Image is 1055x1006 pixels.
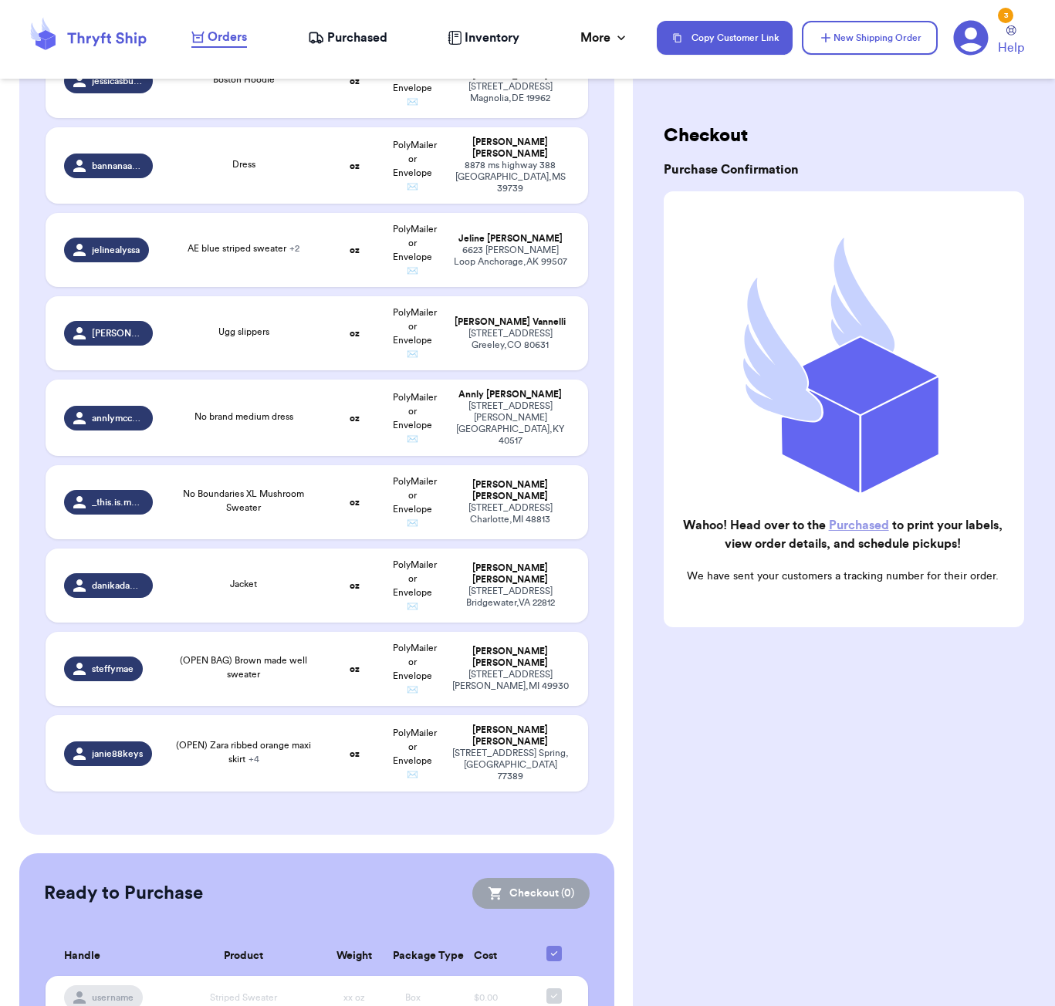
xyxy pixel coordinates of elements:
[176,741,311,764] span: (OPEN) Zara ribbed orange maxi skirt
[451,160,570,194] div: 8878 ms highway 388 [GEOGRAPHIC_DATA] , MS 39739
[474,993,498,1002] span: $0.00
[92,663,134,675] span: steffymae
[472,878,590,909] button: Checkout (0)
[194,412,293,421] span: No brand medium dress
[451,502,570,525] div: [STREET_ADDRESS] Charlotte , MI 48813
[232,160,255,169] span: Dress
[210,993,277,1002] span: Striped Sweater
[44,881,203,906] h2: Ready to Purchase
[308,29,387,47] a: Purchased
[998,8,1013,23] div: 3
[350,581,360,590] strong: oz
[350,498,360,507] strong: oz
[92,748,143,760] span: janie88keys
[64,948,100,964] span: Handle
[442,937,529,976] th: Cost
[393,477,437,528] span: PolyMailer or Envelope ✉️
[451,389,570,400] div: Annly [PERSON_NAME]
[664,123,1024,148] h2: Checkout
[350,76,360,86] strong: oz
[393,224,437,275] span: PolyMailer or Envelope ✉️
[451,245,570,268] div: 6623 [PERSON_NAME] Loop Anchorage , AK 99507
[657,21,793,55] button: Copy Customer Link
[350,749,360,758] strong: oz
[384,937,442,976] th: Package Type
[451,586,570,609] div: [STREET_ADDRESS] Bridgewater , VA 22812
[213,75,275,84] span: Boston Hoodie
[393,393,437,444] span: PolyMailer or Envelope ✉️
[230,579,257,589] span: Jacket
[218,327,269,336] span: Ugg slippers
[327,29,387,47] span: Purchased
[183,489,304,512] span: No Boundaries XL Mushroom Sweater
[998,39,1024,57] span: Help
[92,991,134,1004] span: username
[188,244,299,253] span: AE blue striped sweater
[92,412,144,424] span: annlymccarty
[664,160,1024,179] h3: Purchase Confirmation
[451,233,570,245] div: Jeline [PERSON_NAME]
[208,28,247,46] span: Orders
[162,937,326,976] th: Product
[451,81,570,104] div: [STREET_ADDRESS] Magnolia , DE 19962
[451,400,570,447] div: [STREET_ADDRESS][PERSON_NAME] [GEOGRAPHIC_DATA] , KY 40517
[343,993,365,1002] span: xx oz
[249,754,259,764] span: + 4
[451,479,570,502] div: [PERSON_NAME] [PERSON_NAME]
[350,664,360,673] strong: oz
[350,329,360,338] strong: oz
[325,937,384,976] th: Weight
[350,245,360,255] strong: oz
[92,579,144,592] span: danikadawn06
[580,29,629,47] div: More
[393,560,437,611] span: PolyMailer or Envelope ✉️
[953,20,989,56] a: 3
[465,29,519,47] span: Inventory
[829,519,889,532] a: Purchased
[350,414,360,423] strong: oz
[448,29,519,47] a: Inventory
[451,669,570,692] div: [STREET_ADDRESS] [PERSON_NAME] , MI 49930
[802,21,938,55] button: New Shipping Order
[350,161,360,170] strong: oz
[676,569,1009,584] p: We have sent your customers a tracking number for their order.
[92,75,144,87] span: jessicasbutler
[289,244,299,253] span: + 2
[676,516,1009,553] h2: Wahoo! Head over to the to print your labels, view order details, and schedule pickups!
[92,327,144,339] span: [PERSON_NAME].[PERSON_NAME]
[451,328,570,351] div: [STREET_ADDRESS] Greeley , CO 80631
[92,244,140,256] span: jelinealyssa
[451,724,570,748] div: [PERSON_NAME] [PERSON_NAME]
[451,646,570,669] div: [PERSON_NAME] [PERSON_NAME]
[92,496,144,508] span: _this.is.momo
[393,140,437,191] span: PolyMailer or Envelope ✉️
[998,25,1024,57] a: Help
[451,748,570,782] div: [STREET_ADDRESS] Spring , [GEOGRAPHIC_DATA] 77389
[451,316,570,328] div: [PERSON_NAME] Vannelli
[393,643,437,694] span: PolyMailer or Envelope ✉️
[451,562,570,586] div: [PERSON_NAME] [PERSON_NAME]
[405,993,421,1002] span: Box
[451,137,570,160] div: [PERSON_NAME] [PERSON_NAME]
[180,656,307,679] span: (OPEN BAG) Brown made well sweater
[393,308,437,359] span: PolyMailer or Envelope ✉️
[191,28,247,48] a: Orders
[92,160,144,172] span: bannanaanna22
[393,728,437,779] span: PolyMailer or Envelope ✉️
